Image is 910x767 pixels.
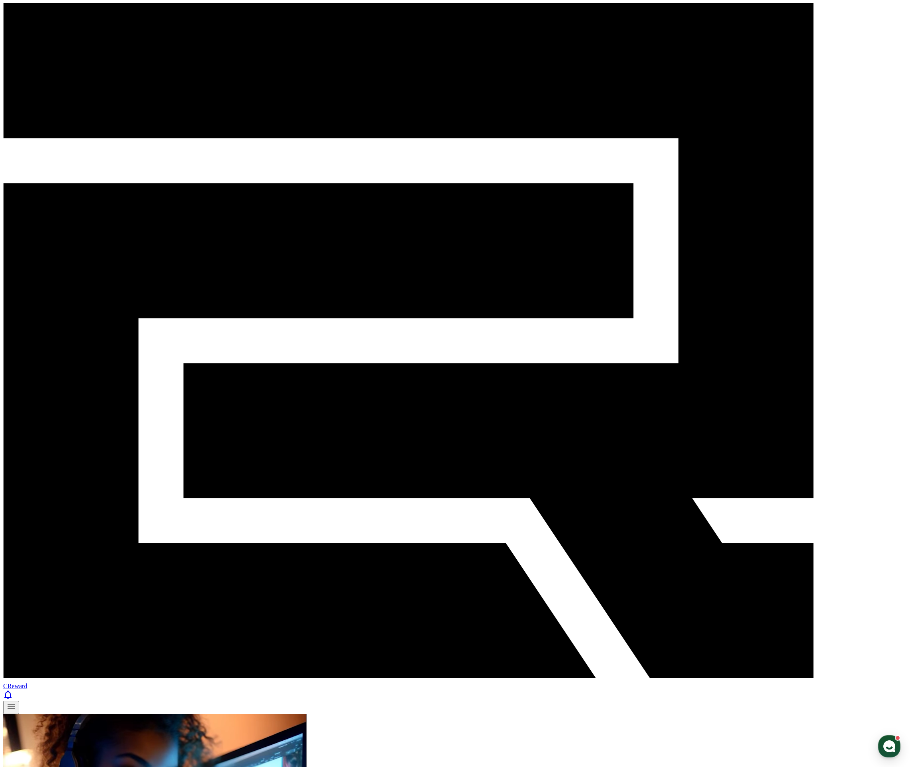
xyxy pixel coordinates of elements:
[73,265,82,271] span: 대화
[103,252,153,272] a: 설정
[2,252,53,272] a: 홈
[3,675,907,689] a: CReward
[53,252,103,272] a: 대화
[3,683,27,689] span: CReward
[25,264,30,271] span: 홈
[123,264,133,271] span: 설정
